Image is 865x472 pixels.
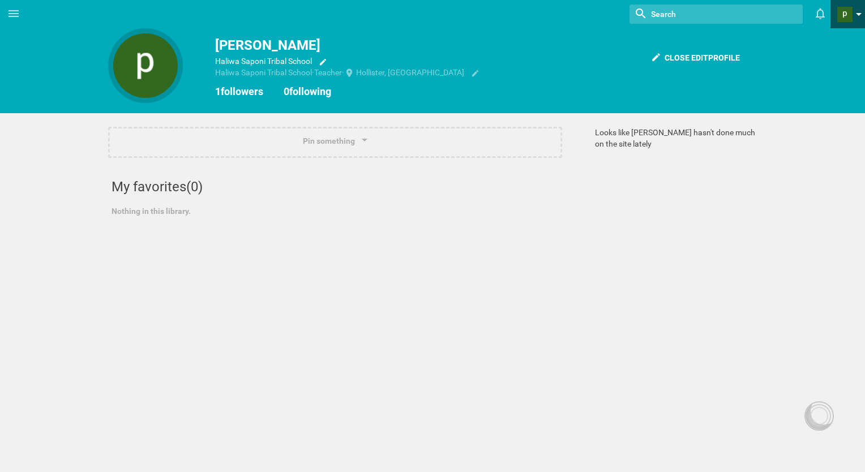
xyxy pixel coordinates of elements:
[312,68,314,77] span: ·
[650,7,753,22] input: Search
[644,45,747,70] div: Close edit profile
[215,55,312,67] div: Haliwa Saponi Tribal School
[314,68,342,77] span: Teacher
[284,85,331,97] a: 0following
[344,68,464,77] span: Hollister, [GEOGRAPHIC_DATA]
[215,85,263,97] a: 1followers
[112,178,559,195] div: My favorites (0)
[112,205,559,217] div: Nothing in this library.
[215,68,312,77] span: Haliwa Saponi Tribal School
[342,68,344,77] span: ·
[303,135,355,147] div: Pin something
[108,35,757,55] div: [PERSON_NAME]
[595,127,757,149] div: Looks like [PERSON_NAME] hasn't done much on the site lately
